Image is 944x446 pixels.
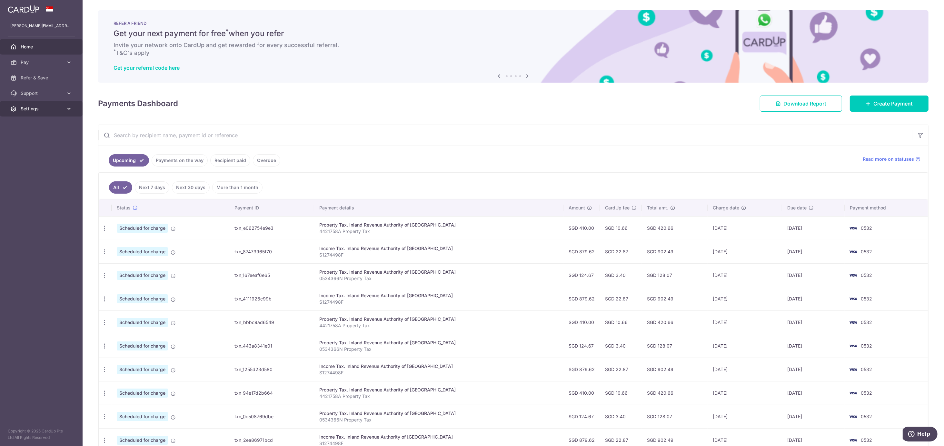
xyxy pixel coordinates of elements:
td: [DATE] [782,287,845,310]
td: txn_443a8341e01 [229,334,314,358]
td: [DATE] [782,310,845,334]
td: txn_0c508769dbe [229,405,314,428]
td: [DATE] [782,216,845,240]
span: 0532 [861,296,872,301]
td: [DATE] [782,405,845,428]
span: Scheduled for charge [117,224,168,233]
span: Refer & Save [21,75,63,81]
div: Income Tax. Inland Revenue Authority of [GEOGRAPHIC_DATA] [319,363,558,370]
span: 0532 [861,272,872,278]
a: Create Payment [850,96,929,112]
span: 0532 [861,225,872,231]
td: SGD 410.00 [563,310,600,334]
p: S1274498F [319,299,558,305]
th: Payment ID [229,199,314,216]
td: [DATE] [708,381,782,405]
td: SGD 128.07 [642,334,708,358]
td: SGD 879.62 [563,358,600,381]
a: Overdue [253,154,280,167]
img: CardUp [8,5,39,13]
span: Scheduled for charge [117,271,168,280]
img: Bank Card [847,248,860,256]
td: [DATE] [782,358,845,381]
td: SGD 128.07 [642,263,708,287]
td: txn_87473965f70 [229,240,314,263]
p: [PERSON_NAME][EMAIL_ADDRESS][DOMAIN_NAME] [10,23,72,29]
p: 0534366N Property Tax [319,275,558,282]
img: Bank Card [847,224,860,232]
td: SGD 410.00 [563,216,600,240]
div: Income Tax. Inland Revenue Authority of [GEOGRAPHIC_DATA] [319,292,558,299]
td: [DATE] [782,381,845,405]
td: SGD 22.87 [600,358,642,381]
span: CardUp fee [605,205,630,211]
img: Bank Card [847,389,860,397]
td: [DATE] [708,358,782,381]
td: txn_bbbc9ad6549 [229,310,314,334]
span: Create Payment [873,100,913,107]
span: Read more on statuses [863,156,914,162]
td: SGD 10.66 [600,381,642,405]
td: [DATE] [782,263,845,287]
td: SGD 124.67 [563,334,600,358]
span: Amount [569,205,585,211]
span: 0532 [861,414,872,419]
p: 4421758A Property Tax [319,393,558,400]
th: Payment method [845,199,928,216]
td: SGD 420.66 [642,216,708,240]
span: 0532 [861,367,872,372]
span: Scheduled for charge [117,341,168,350]
a: Download Report [760,96,842,112]
td: [DATE] [708,334,782,358]
td: [DATE] [708,287,782,310]
td: SGD 3.40 [600,334,642,358]
td: SGD 124.67 [563,405,600,428]
span: Scheduled for charge [117,412,168,421]
td: [DATE] [708,310,782,334]
p: 4421758A Property Tax [319,228,558,235]
span: Due date [787,205,807,211]
span: 0532 [861,343,872,349]
p: 0534366N Property Tax [319,417,558,423]
a: Get your referral code here [114,65,180,71]
div: Property Tax. Inland Revenue Authority of [GEOGRAPHIC_DATA] [319,410,558,417]
span: 0532 [861,319,872,325]
img: Bank Card [847,319,860,326]
img: Bank Card [847,366,860,373]
td: txn_1255d23d580 [229,358,314,381]
p: 4421758A Property Tax [319,322,558,329]
h5: Get your next payment for free when you refer [114,28,913,39]
td: txn_4111926c99b [229,287,314,310]
div: Property Tax. Inland Revenue Authority of [GEOGRAPHIC_DATA] [319,222,558,228]
a: All [109,181,132,194]
img: Bank Card [847,271,860,279]
span: Home [21,44,63,50]
span: Scheduled for charge [117,247,168,256]
td: SGD 22.87 [600,287,642,310]
div: Income Tax. Inland Revenue Authority of [GEOGRAPHIC_DATA] [319,245,558,252]
img: Bank Card [847,436,860,444]
td: [DATE] [782,334,845,358]
td: SGD 420.66 [642,381,708,405]
td: SGD 420.66 [642,310,708,334]
div: Property Tax. Inland Revenue Authority of [GEOGRAPHIC_DATA] [319,387,558,393]
div: Property Tax. Inland Revenue Authority of [GEOGRAPHIC_DATA] [319,340,558,346]
td: SGD 3.40 [600,263,642,287]
th: Payment details [314,199,563,216]
td: txn_94e17d2b664 [229,381,314,405]
td: txn_e062754e9e3 [229,216,314,240]
span: Status [117,205,131,211]
input: Search by recipient name, payment id or reference [98,125,913,146]
span: 0532 [861,249,872,254]
td: [DATE] [708,263,782,287]
td: SGD 10.66 [600,310,642,334]
a: Read more on statuses [863,156,920,162]
span: 0532 [861,437,872,443]
span: 0532 [861,390,872,396]
td: [DATE] [708,216,782,240]
td: [DATE] [708,240,782,263]
td: SGD 22.87 [600,240,642,263]
span: Scheduled for charge [117,365,168,374]
span: Download Report [783,100,826,107]
span: Settings [21,106,63,112]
